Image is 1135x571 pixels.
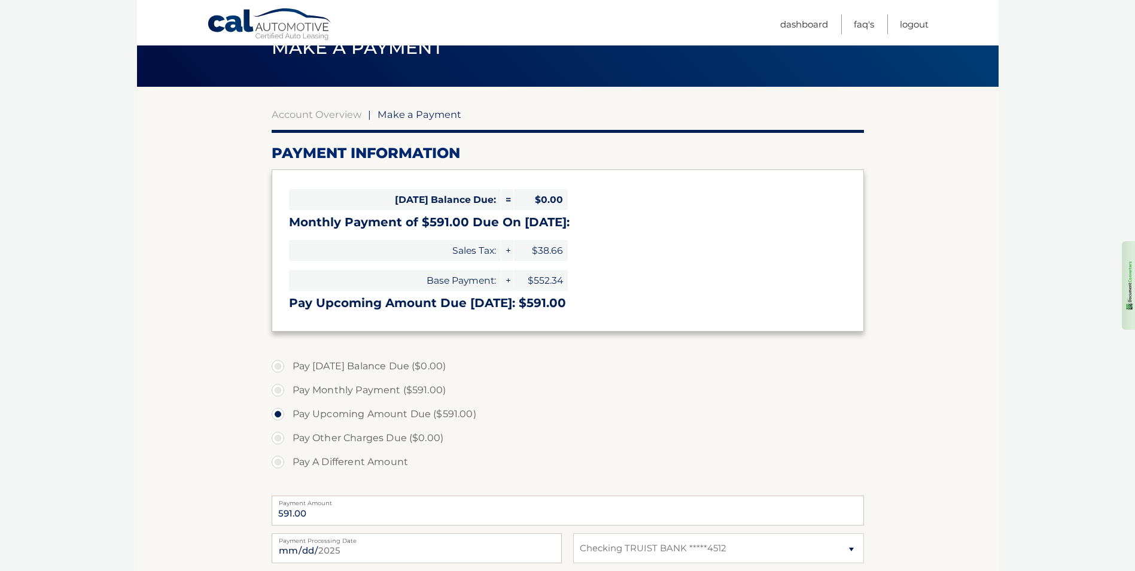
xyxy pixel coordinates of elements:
a: Account Overview [272,108,361,120]
span: + [501,270,513,291]
input: Payment Amount [272,496,864,526]
a: Cal Automotive [207,8,333,42]
span: Make a Payment [378,108,461,120]
h2: Payment Information [272,144,864,162]
a: Dashboard [780,14,828,34]
span: [DATE] Balance Due: [289,189,501,210]
span: $38.66 [514,240,568,261]
span: $552.34 [514,270,568,291]
input: Payment Date [272,533,562,563]
span: | [368,108,371,120]
img: 1EdhxLVo1YiRZ3Z8BN9RqzlQoUKFChUqVNCHvwChSTTdtRxrrAAAAABJRU5ErkJggg== [1125,260,1134,312]
span: Base Payment: [289,270,501,291]
h3: Monthly Payment of $591.00 Due On [DATE]: [289,215,847,230]
label: Pay [DATE] Balance Due ($0.00) [272,354,864,378]
h3: Pay Upcoming Amount Due [DATE]: $591.00 [289,296,847,311]
label: Pay Other Charges Due ($0.00) [272,426,864,450]
label: Payment Amount [272,496,864,505]
a: Logout [900,14,929,34]
span: $0.00 [514,189,568,210]
span: = [501,189,513,210]
span: + [501,240,513,261]
label: Pay Monthly Payment ($591.00) [272,378,864,402]
span: Sales Tax: [289,240,501,261]
label: Pay Upcoming Amount Due ($591.00) [272,402,864,426]
a: FAQ's [854,14,874,34]
span: Make a Payment [272,37,443,59]
label: Pay A Different Amount [272,450,864,474]
label: Payment Processing Date [272,533,562,543]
